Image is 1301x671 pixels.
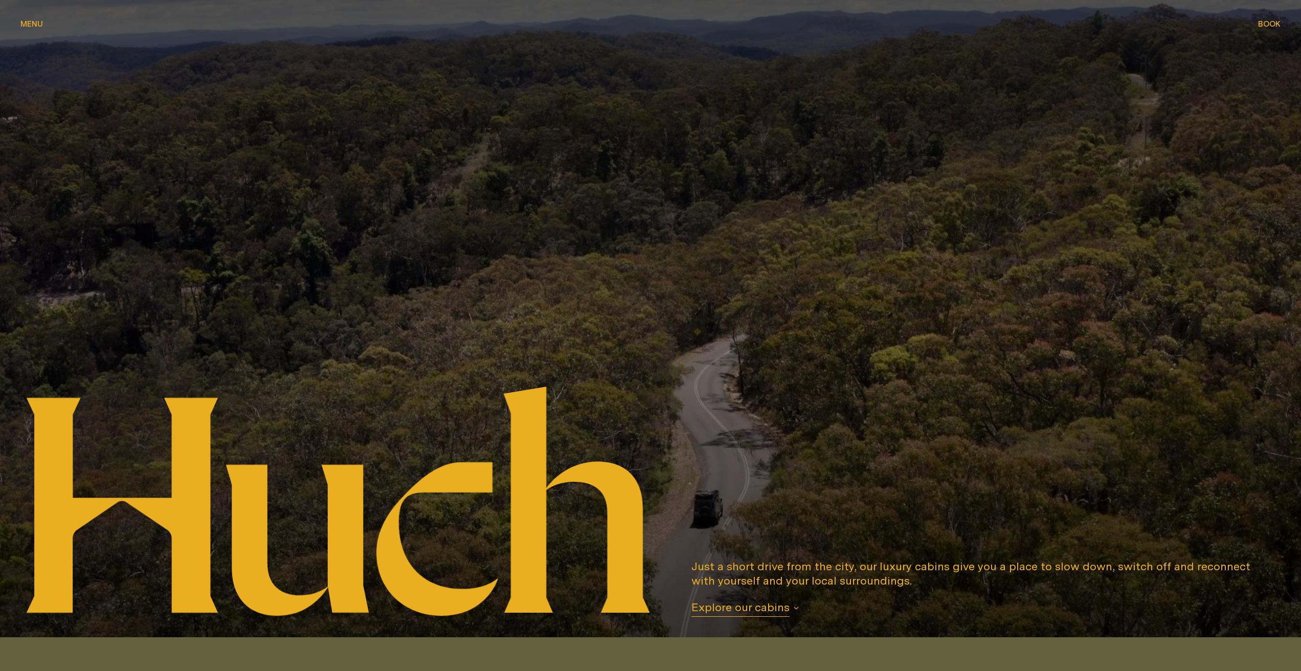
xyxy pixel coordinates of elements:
[691,600,799,617] button: Explore our cabins
[691,600,790,617] span: Explore our cabins
[20,18,43,31] button: show menu
[1258,20,1281,28] span: Book
[1258,18,1281,31] button: show booking tray
[20,20,43,28] span: Menu
[691,559,1260,588] p: Just a short drive from the city, our luxury cabins give you a place to slow down, switch off and...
